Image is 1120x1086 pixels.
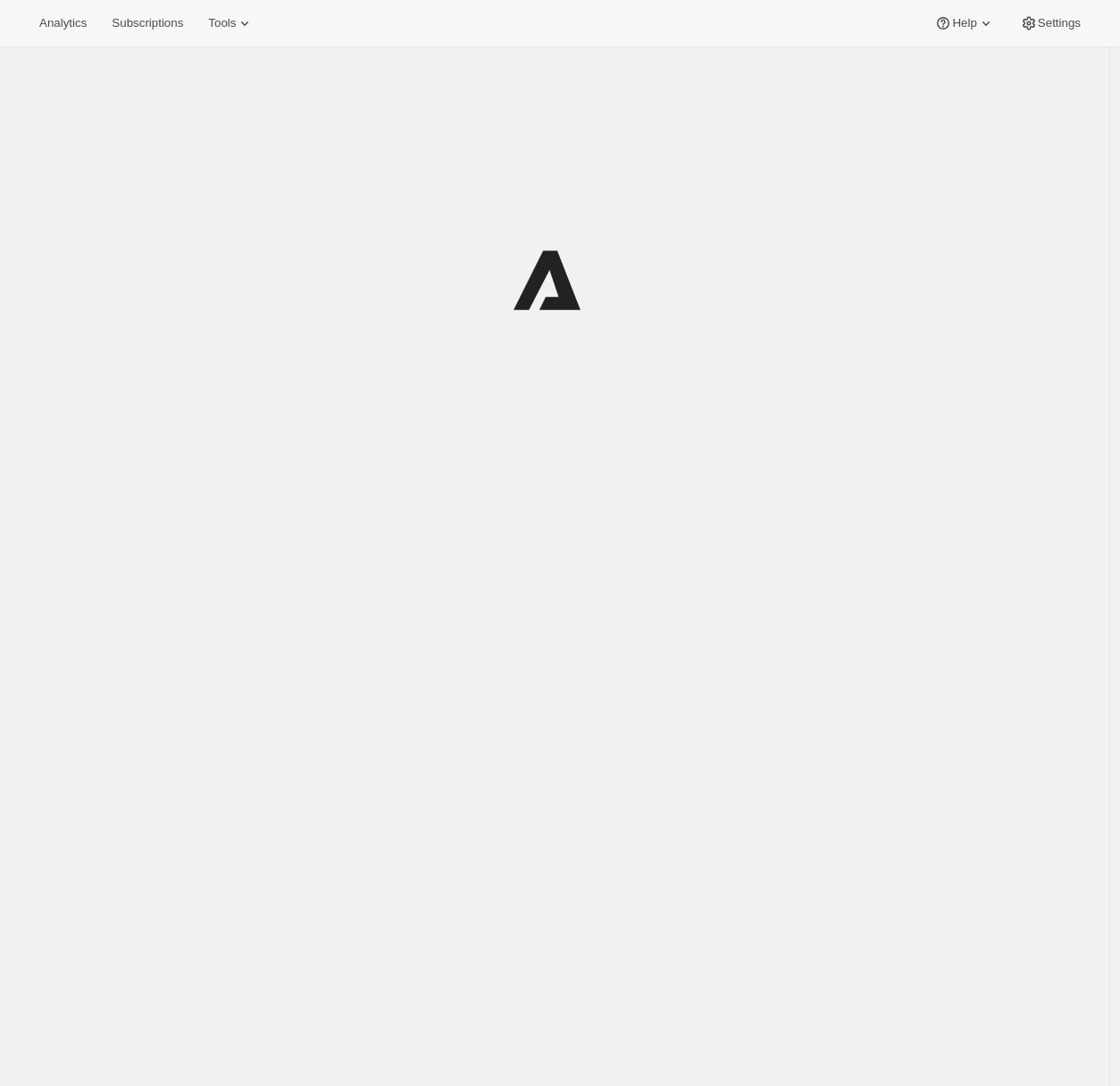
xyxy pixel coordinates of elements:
button: Analytics [29,11,97,36]
button: Tools [197,11,264,36]
button: Settings [1009,11,1091,36]
span: Analytics [39,16,87,30]
button: Subscriptions [101,11,194,36]
span: Subscriptions [112,16,183,30]
span: Tools [208,16,236,30]
button: Help [924,11,1005,36]
span: Help [952,16,976,30]
span: Settings [1038,16,1081,30]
